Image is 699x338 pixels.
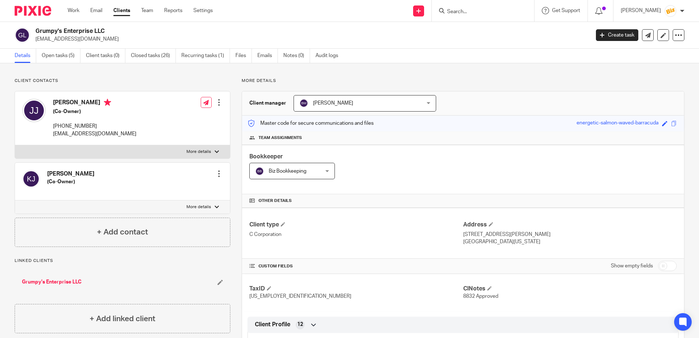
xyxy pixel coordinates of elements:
h4: CUSTOM FIELDS [249,263,463,269]
a: Create task [596,29,638,41]
div: energetic-salmon-waved-barracuda [577,119,658,128]
p: [GEOGRAPHIC_DATA][US_STATE] [463,238,677,245]
img: Pixie [15,6,51,16]
span: 8832 Approved [463,294,498,299]
label: Show empty fields [611,262,653,270]
a: Reports [164,7,182,14]
p: Linked clients [15,258,230,264]
span: Biz Bookkeeping [269,169,306,174]
span: Bookkeeper [249,154,283,159]
h4: [PERSON_NAME] [47,170,94,178]
a: Closed tasks (26) [131,49,176,63]
p: More details [242,78,684,84]
span: Team assignments [258,135,302,141]
h4: + Add contact [97,226,148,238]
input: Search [446,9,512,15]
h4: TaxID [249,285,463,293]
p: [EMAIL_ADDRESS][DOMAIN_NAME] [35,35,585,43]
a: Emails [257,49,278,63]
span: Other details [258,198,292,204]
img: svg%3E [22,170,40,188]
h4: Client type [249,221,463,229]
span: [PERSON_NAME] [313,101,353,106]
a: Audit logs [316,49,344,63]
img: svg%3E [255,167,264,176]
img: svg%3E [299,99,308,108]
img: svg%3E [15,27,30,43]
span: Client Profile [255,321,290,328]
h3: Client manager [249,99,286,107]
p: Client contacts [15,78,230,84]
p: [EMAIL_ADDRESS][DOMAIN_NAME] [53,130,136,138]
a: Files [235,49,252,63]
a: Email [90,7,102,14]
p: Master code for secure communications and files [248,120,374,127]
span: [US_EMPLOYER_IDENTIFICATION_NUMBER] [249,294,351,299]
p: C Corporation [249,231,463,238]
img: siteIcon.png [665,5,676,17]
h4: Address [463,221,677,229]
a: Work [68,7,79,14]
span: Get Support [552,8,580,13]
a: Settings [193,7,213,14]
a: Grumpy's Enterprise LLC [22,278,82,286]
p: [PERSON_NAME] [621,7,661,14]
a: Clients [113,7,130,14]
a: Open tasks (5) [42,49,80,63]
p: [STREET_ADDRESS][PERSON_NAME] [463,231,677,238]
a: Notes (0) [283,49,310,63]
img: svg%3E [22,99,46,122]
p: [PHONE_NUMBER] [53,123,136,130]
a: Details [15,49,36,63]
h2: Grumpy's Enterprise LLC [35,27,475,35]
a: Team [141,7,153,14]
h5: (Co-Owner) [53,108,136,115]
a: Client tasks (0) [86,49,125,63]
a: Recurring tasks (1) [181,49,230,63]
h4: + Add linked client [90,313,155,324]
p: More details [186,204,211,210]
span: 12 [297,321,303,328]
h4: ClNotes [463,285,677,293]
p: More details [186,149,211,155]
i: Primary [104,99,111,106]
h5: (Co-Owner) [47,178,94,185]
h4: [PERSON_NAME] [53,99,136,108]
